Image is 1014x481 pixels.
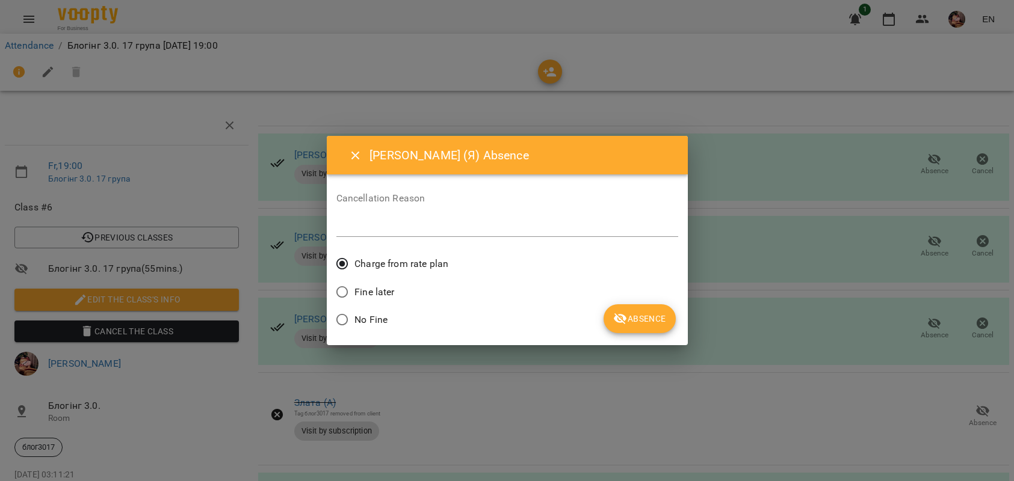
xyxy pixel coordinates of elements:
label: Cancellation Reason [336,194,678,203]
span: Fine later [354,285,394,299]
button: Close [341,141,370,170]
span: Absence [613,311,666,326]
span: No Fine [354,313,388,327]
button: Absence [604,304,675,333]
h6: [PERSON_NAME] (Я) Absence [369,146,673,165]
span: Charge from rate plan [354,257,448,271]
